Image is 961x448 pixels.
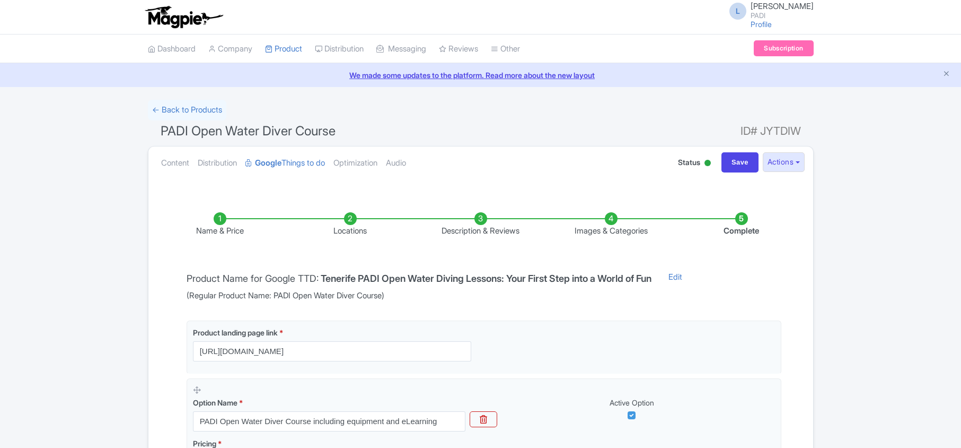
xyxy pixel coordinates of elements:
[729,3,746,20] span: L
[155,212,285,237] li: Name & Price
[265,35,302,64] a: Product
[676,212,807,237] li: Complete
[333,147,377,180] a: Optimization
[187,273,319,284] span: Product Name for Google TTD:
[678,157,700,168] span: Status
[763,152,805,172] button: Actions
[751,1,814,11] span: [PERSON_NAME]
[208,35,252,64] a: Company
[148,35,196,64] a: Dashboard
[148,100,226,120] a: ← Back to Products
[942,68,950,81] button: Close announcement
[143,5,225,29] img: logo-ab69f6fb50320c5b225c76a69d11143b.png
[245,147,325,180] a: GoogleThings to do
[721,152,759,173] input: Save
[255,157,281,169] strong: Google
[610,398,654,407] span: Active Option
[751,12,814,19] small: PADI
[658,271,693,302] a: Edit
[754,40,813,56] a: Subscription
[187,290,651,302] span: (Regular Product Name: PADI Open Water Diver Course)
[193,398,237,407] span: Option Name
[6,70,955,81] a: We made some updates to the platform. Read more about the new layout
[198,147,237,180] a: Distribution
[161,123,336,139] span: PADI Open Water Diver Course
[321,273,651,284] h4: Tenerife PADI Open Water Diving Lessons: Your First Step into a World of Fun
[161,147,189,180] a: Content
[315,35,364,64] a: Distribution
[491,35,520,64] a: Other
[723,2,814,19] a: L [PERSON_NAME] PADI
[439,35,478,64] a: Reviews
[546,212,676,237] li: Images & Categories
[193,411,465,432] input: Option Name
[193,439,216,448] span: Pricing
[193,341,471,361] input: Product landing page link
[740,120,801,142] span: ID# JYTDIW
[386,147,406,180] a: Audio
[416,212,546,237] li: Description & Reviews
[193,328,278,337] span: Product landing page link
[751,20,772,29] a: Profile
[376,35,426,64] a: Messaging
[285,212,416,237] li: Locations
[702,156,713,172] div: Active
